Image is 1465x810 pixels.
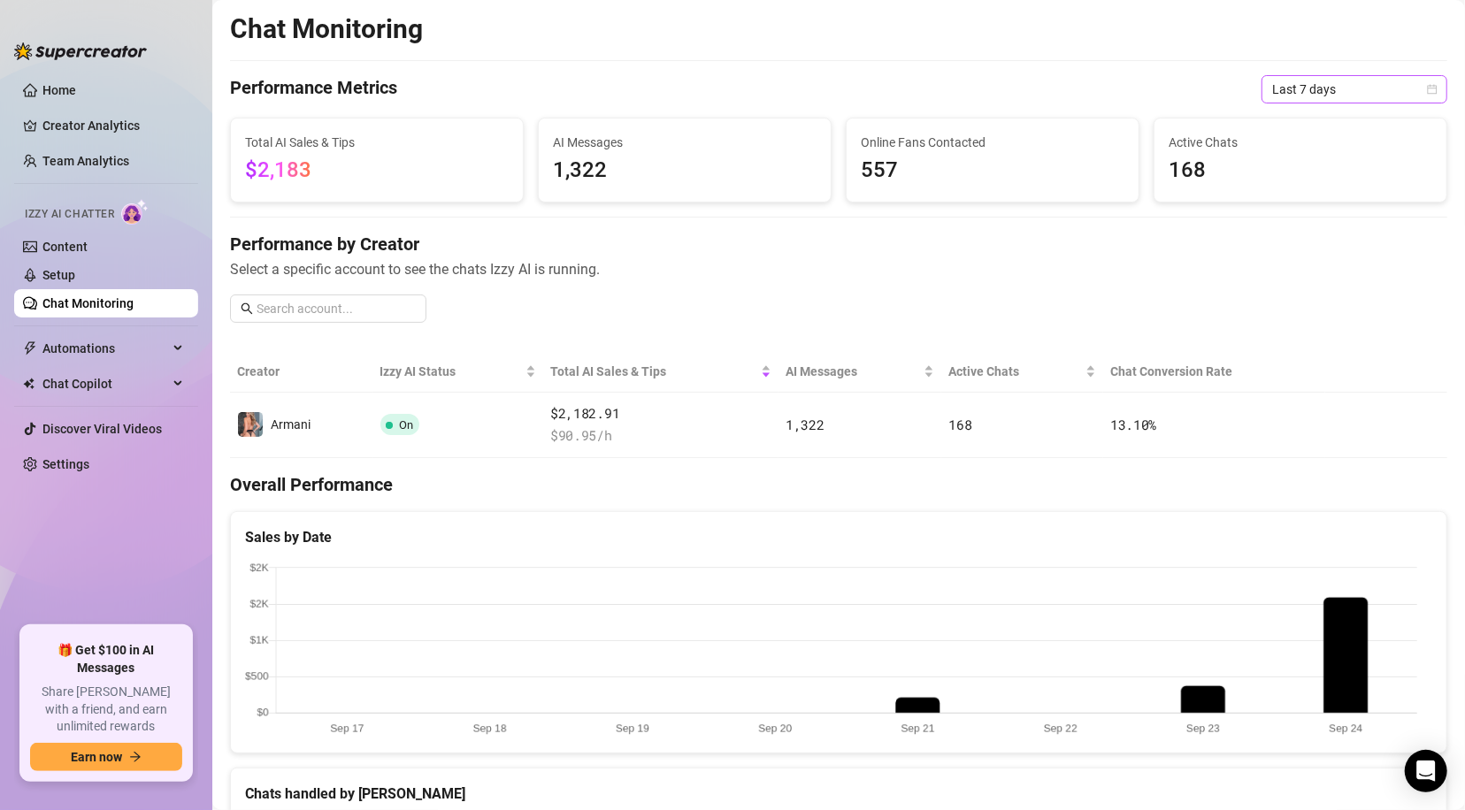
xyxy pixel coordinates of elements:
h4: Performance by Creator [230,232,1447,256]
span: $ 90.95 /h [550,425,771,447]
th: Creator [230,351,373,393]
span: 1,322 [553,154,817,187]
span: Izzy AI Status [380,362,523,381]
span: 168 [948,416,971,433]
a: Team Analytics [42,154,129,168]
a: Content [42,240,88,254]
span: arrow-right [129,751,142,763]
span: 1,322 [786,416,825,433]
a: Creator Analytics [42,111,184,140]
span: Earn now [71,750,122,764]
span: AI Messages [786,362,920,381]
th: Active Chats [941,351,1103,393]
span: 557 [861,154,1124,187]
h4: Overall Performance [230,472,1447,497]
a: Settings [42,457,89,471]
span: 🎁 Get $100 in AI Messages [30,642,182,676]
th: AI Messages [779,351,941,393]
h2: Chat Monitoring [230,12,423,46]
th: Izzy AI Status [373,351,544,393]
span: Last 7 days [1272,76,1437,103]
h4: Performance Metrics [230,75,397,103]
img: AI Chatter [121,199,149,225]
th: Chat Conversion Rate [1103,351,1325,393]
span: Izzy AI Chatter [25,206,114,223]
span: calendar [1427,84,1438,95]
span: Online Fans Contacted [861,133,1124,152]
th: Total AI Sales & Tips [543,351,779,393]
a: Home [42,83,76,97]
input: Search account... [257,299,416,318]
img: Armani [238,412,263,437]
span: Total AI Sales & Tips [550,362,757,381]
span: thunderbolt [23,341,37,355]
span: $2,183 [245,157,311,182]
span: 168 [1169,154,1432,187]
a: Chat Monitoring [42,296,134,310]
span: Active Chats [1169,133,1432,152]
div: Sales by Date [245,526,1432,548]
img: logo-BBDzfeDw.svg [14,42,147,60]
span: Active Chats [948,362,1082,381]
span: Armani [271,417,311,432]
button: Earn nowarrow-right [30,743,182,771]
span: Share [PERSON_NAME] with a friend, and earn unlimited rewards [30,684,182,736]
span: Chat Copilot [42,370,168,398]
span: Automations [42,334,168,363]
span: On [400,418,414,432]
a: Discover Viral Videos [42,422,162,436]
span: Select a specific account to see the chats Izzy AI is running. [230,258,1447,280]
span: search [241,302,253,315]
span: AI Messages [553,133,817,152]
span: Total AI Sales & Tips [245,133,509,152]
a: Setup [42,268,75,282]
span: $2,182.91 [550,403,771,424]
div: Chats handled by [PERSON_NAME] [245,783,1432,805]
span: 13.10 % [1110,416,1156,433]
div: Open Intercom Messenger [1405,750,1447,792]
img: Chat Copilot [23,378,35,390]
